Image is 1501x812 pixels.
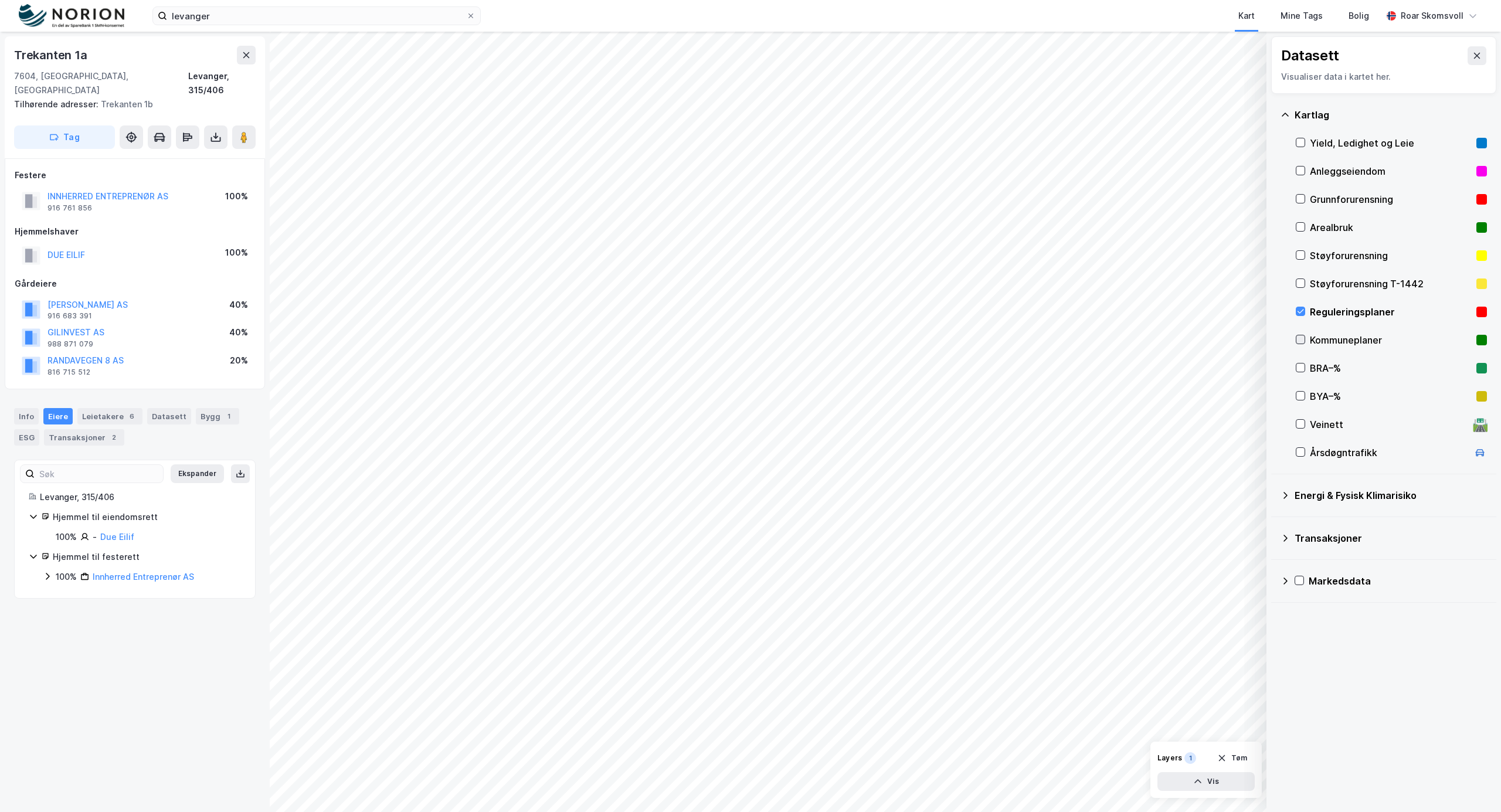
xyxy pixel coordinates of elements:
div: Festere [15,168,255,182]
div: Layers [1157,753,1182,763]
div: Årsdøgntrafikk [1310,446,1468,460]
div: Anleggseiendom [1310,164,1472,178]
div: 816 715 512 [47,368,90,377]
div: Transaksjoner [44,429,124,446]
a: Innherred Entreprenør AS [93,572,194,582]
div: Visualiser data i kartet her. [1281,70,1486,84]
div: Kartlag [1295,108,1487,122]
div: 1 [223,410,235,422]
div: 1 [1184,752,1196,764]
div: Info [14,408,39,424]
div: Datasett [147,408,191,424]
div: Trekanten 1a [14,46,90,64]
div: Hjemmelshaver [15,225,255,239]
div: Leietakere [77,408,142,424]
div: 2 [108,432,120,443]
div: Mine Tags [1281,9,1323,23]
button: Ekspander [171,464,224,483]
span: Tilhørende adresser: [14,99,101,109]
div: 100% [225,246,248,260]
div: Støyforurensning T-1442 [1310,277,1472,291]
div: Bolig [1349,9,1369,23]
div: 916 683 391 [47,311,92,321]
div: Kommuneplaner [1310,333,1472,347]
div: Levanger, 315/406 [188,69,256,97]
div: Transaksjoner [1295,531,1487,545]
div: Grunnforurensning [1310,192,1472,206]
div: 20% [230,354,248,368]
div: 916 761 856 [47,203,92,213]
div: Gårdeiere [15,277,255,291]
div: 40% [229,325,248,339]
div: Arealbruk [1310,220,1472,235]
a: Due Eilif [100,532,134,542]
button: Tøm [1210,749,1255,767]
div: Markedsdata [1309,574,1487,588]
div: 40% [229,298,248,312]
img: norion-logo.80e7a08dc31c2e691866.png [19,4,124,28]
input: Søk [35,465,163,483]
div: BYA–% [1310,389,1472,403]
div: BRA–% [1310,361,1472,375]
div: Yield, Ledighet og Leie [1310,136,1472,150]
div: 🛣️ [1472,417,1488,432]
div: Veinett [1310,417,1468,432]
div: Kart [1238,9,1255,23]
div: Levanger, 315/406 [40,490,241,504]
div: Hjemmel til festerett [53,550,241,564]
div: Roar Skomsvoll [1401,9,1463,23]
div: Reguleringsplaner [1310,305,1472,319]
div: Bygg [196,408,239,424]
div: 6 [126,410,138,422]
div: - [93,530,97,544]
div: 100% [56,570,77,584]
button: Tag [14,125,115,149]
div: 988 871 079 [47,339,93,349]
div: Trekanten 1b [14,97,246,111]
div: 7604, [GEOGRAPHIC_DATA], [GEOGRAPHIC_DATA] [14,69,188,97]
div: Datasett [1281,46,1339,65]
div: Energi & Fysisk Klimarisiko [1295,488,1487,502]
button: Vis [1157,772,1255,791]
div: Hjemmel til eiendomsrett [53,510,241,524]
input: Søk på adresse, matrikkel, gårdeiere, leietakere eller personer [167,7,466,25]
div: Støyforurensning [1310,249,1472,263]
div: 100% [56,530,77,544]
div: Eiere [43,408,73,424]
div: 100% [225,189,248,203]
iframe: Chat Widget [1442,756,1501,812]
div: ESG [14,429,39,446]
